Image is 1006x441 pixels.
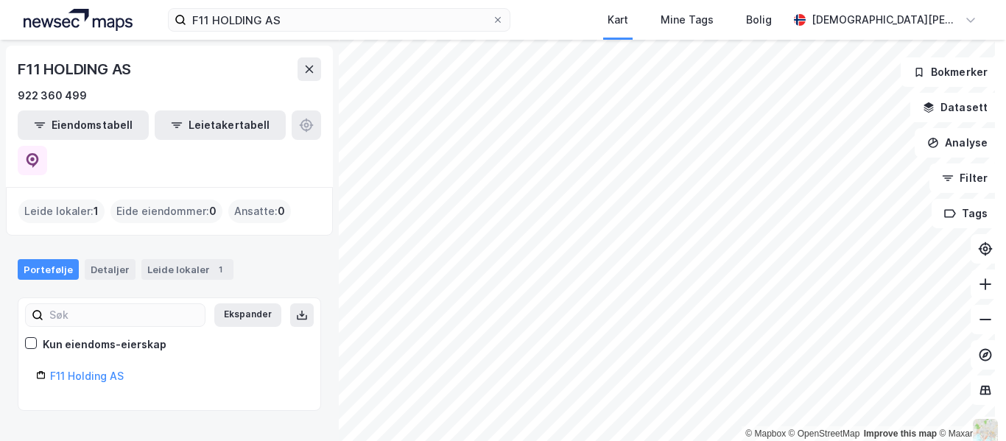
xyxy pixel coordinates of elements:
div: Bolig [746,11,772,29]
div: [DEMOGRAPHIC_DATA][PERSON_NAME] [812,11,959,29]
button: Bokmerker [901,57,1000,87]
button: Eiendomstabell [18,110,149,140]
div: Kontrollprogram for chat [932,370,1006,441]
button: Tags [932,199,1000,228]
button: Ekspander [214,303,281,327]
button: Filter [929,163,1000,193]
a: Mapbox [745,428,786,439]
div: Detaljer [85,259,136,280]
div: Leide lokaler [141,259,233,280]
input: Søk på adresse, matrikkel, gårdeiere, leietakere eller personer [186,9,492,31]
span: 0 [209,202,217,220]
img: logo.a4113a55bc3d86da70a041830d287a7e.svg [24,9,133,31]
button: Datasett [910,93,1000,122]
div: Kun eiendoms-eierskap [43,336,166,353]
span: 0 [278,202,285,220]
button: Analyse [915,128,1000,158]
div: Eide eiendommer : [110,200,222,223]
div: Portefølje [18,259,79,280]
a: Improve this map [864,428,937,439]
div: 922 360 499 [18,87,87,105]
div: Ansatte : [228,200,291,223]
div: F11 HOLDING AS [18,57,134,81]
button: Leietakertabell [155,110,286,140]
div: 1 [213,262,228,277]
a: OpenStreetMap [789,428,860,439]
iframe: Chat Widget [932,370,1006,441]
div: Kart [608,11,628,29]
input: Søk [43,304,205,326]
span: 1 [94,202,99,220]
a: F11 Holding AS [50,370,124,382]
div: Leide lokaler : [18,200,105,223]
div: Mine Tags [661,11,714,29]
